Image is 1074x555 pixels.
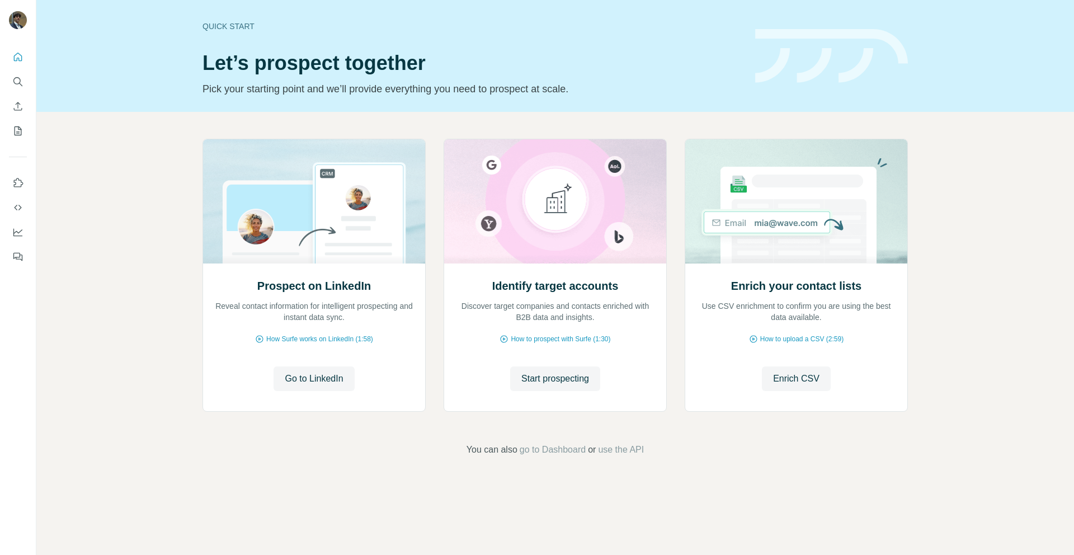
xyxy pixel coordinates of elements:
button: Use Surfe API [9,197,27,218]
span: How to prospect with Surfe (1:30) [511,334,610,344]
h1: Let’s prospect together [202,52,742,74]
p: Pick your starting point and we’ll provide everything you need to prospect at scale. [202,81,742,97]
button: Use Surfe on LinkedIn [9,173,27,193]
button: Quick start [9,47,27,67]
span: Enrich CSV [773,372,819,385]
button: use the API [598,443,644,457]
span: How Surfe works on LinkedIn (1:58) [266,334,373,344]
button: go to Dashboard [520,443,586,457]
h2: Enrich your contact lists [731,278,861,294]
button: Enrich CSV [9,96,27,116]
img: Avatar [9,11,27,29]
img: Enrich your contact lists [685,139,908,264]
span: or [588,443,596,457]
button: My lists [9,121,27,141]
p: Use CSV enrichment to confirm you are using the best data available. [696,300,896,323]
span: Start prospecting [521,372,589,385]
button: Dashboard [9,222,27,242]
p: Reveal contact information for intelligent prospecting and instant data sync. [214,300,414,323]
span: How to upload a CSV (2:59) [760,334,844,344]
div: Quick start [202,21,742,32]
img: Identify target accounts [444,139,667,264]
img: banner [755,29,908,83]
button: Go to LinkedIn [274,366,354,391]
button: Search [9,72,27,92]
h2: Prospect on LinkedIn [257,278,371,294]
button: Enrich CSV [762,366,831,391]
button: Feedback [9,247,27,267]
button: Start prospecting [510,366,600,391]
img: Prospect on LinkedIn [202,139,426,264]
span: Go to LinkedIn [285,372,343,385]
p: Discover target companies and contacts enriched with B2B data and insights. [455,300,655,323]
span: You can also [467,443,517,457]
h2: Identify target accounts [492,278,619,294]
